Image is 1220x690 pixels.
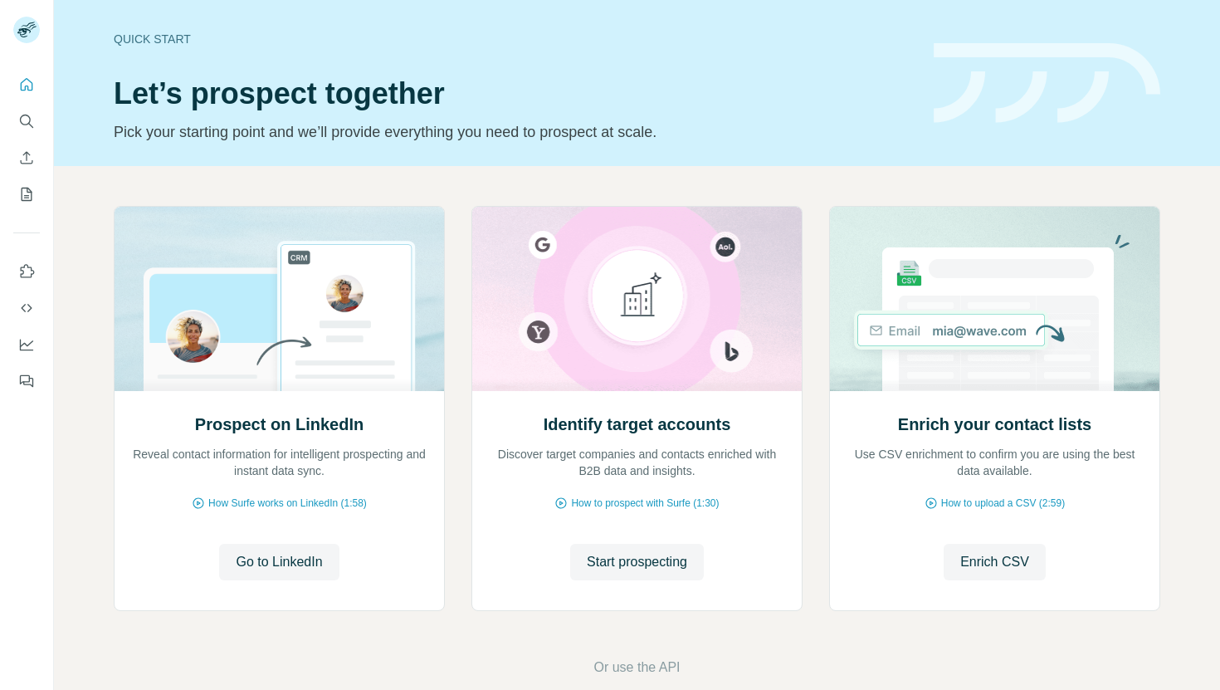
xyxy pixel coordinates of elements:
h2: Prospect on LinkedIn [195,413,364,436]
button: Enrich CSV [944,544,1046,580]
button: Or use the API [593,658,680,678]
img: Identify target accounts [471,207,803,391]
button: Start prospecting [570,544,704,580]
button: Use Surfe API [13,293,40,323]
p: Pick your starting point and we’ll provide everything you need to prospect at scale. [114,120,914,144]
p: Discover target companies and contacts enriched with B2B data and insights. [489,446,785,479]
button: Enrich CSV [13,143,40,173]
span: Start prospecting [587,552,687,572]
div: Quick start [114,31,914,47]
span: How to upload a CSV (2:59) [941,496,1065,511]
button: Use Surfe on LinkedIn [13,257,40,286]
p: Use CSV enrichment to confirm you are using the best data available. [847,446,1143,479]
h2: Identify target accounts [544,413,731,436]
h1: Let’s prospect together [114,77,914,110]
button: Feedback [13,366,40,396]
span: How to prospect with Surfe (1:30) [571,496,719,511]
button: Go to LinkedIn [219,544,339,580]
img: banner [934,43,1160,124]
h2: Enrich your contact lists [898,413,1091,436]
button: Quick start [13,70,40,100]
button: My lists [13,179,40,209]
button: Dashboard [13,330,40,360]
img: Enrich your contact lists [829,207,1160,391]
p: Reveal contact information for intelligent prospecting and instant data sync. [131,446,427,479]
span: How Surfe works on LinkedIn (1:58) [208,496,367,511]
button: Search [13,106,40,136]
span: Enrich CSV [960,552,1029,572]
img: Prospect on LinkedIn [114,207,445,391]
span: Go to LinkedIn [236,552,322,572]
